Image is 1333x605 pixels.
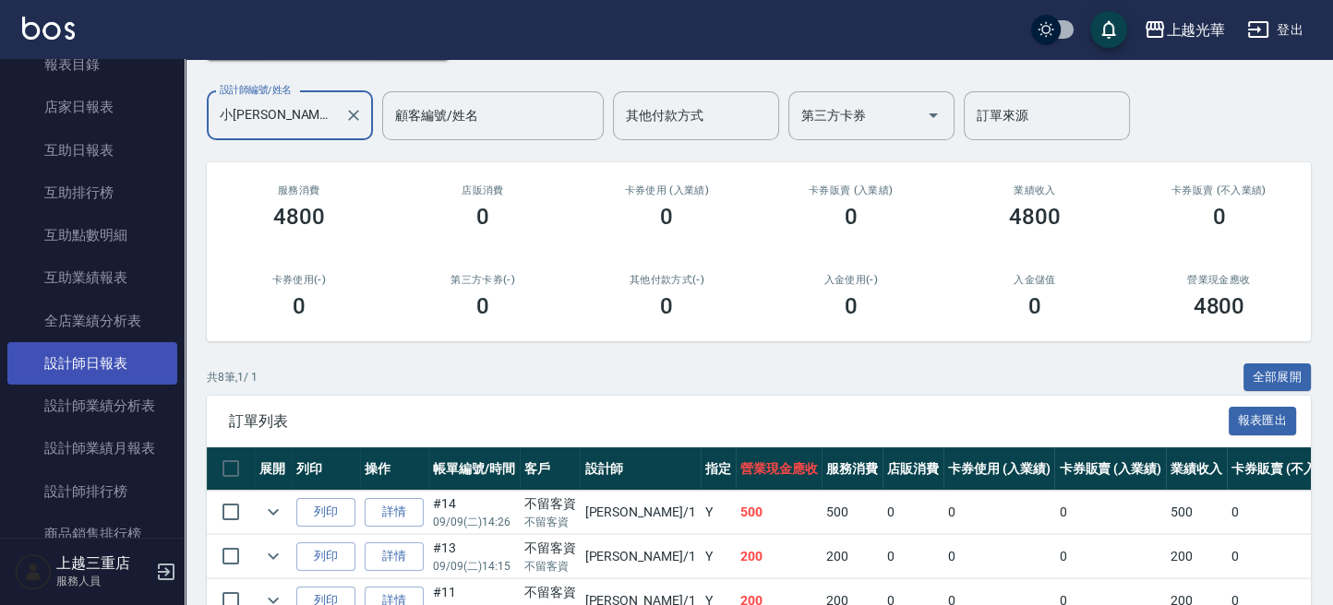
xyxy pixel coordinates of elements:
[7,300,177,342] a: 全店業績分析表
[229,184,368,196] h3: 服務消費
[524,514,576,530] p: 不留客資
[943,447,1055,491] th: 卡券使用 (入業績)
[597,184,737,196] h2: 卡券使用 (入業績)
[781,184,920,196] h2: 卡券販賣 (入業績)
[883,535,943,578] td: 0
[781,274,920,286] h2: 入金使用(-)
[845,293,858,319] h3: 0
[255,447,292,491] th: 展開
[428,535,520,578] td: #13
[520,447,581,491] th: 客戶
[965,274,1104,286] h2: 入金儲值
[1054,447,1166,491] th: 卡券販賣 (入業績)
[822,491,883,534] td: 500
[1136,11,1232,49] button: 上越光華
[7,172,177,214] a: 互助排行榜
[341,102,366,128] button: Clear
[7,342,177,385] a: 設計師日報表
[1166,535,1227,578] td: 200
[845,204,858,230] h3: 0
[7,43,177,86] a: 報表目錄
[229,412,1229,431] span: 訂單列表
[1166,491,1227,534] td: 500
[56,573,150,589] p: 服務人員
[433,558,515,575] p: 09/09 (二) 14:15
[273,204,325,230] h3: 4800
[1149,274,1289,286] h2: 營業現金應收
[660,293,673,319] h3: 0
[365,498,424,527] a: 詳情
[1054,491,1166,534] td: 0
[580,491,700,534] td: [PERSON_NAME] /1
[259,542,287,570] button: expand row
[701,447,736,491] th: 指定
[56,554,150,573] h5: 上越三重店
[433,514,515,530] p: 09/09 (二) 14:26
[1212,204,1225,230] h3: 0
[1243,363,1312,392] button: 全部展開
[22,17,75,40] img: Logo
[259,498,287,526] button: expand row
[1229,411,1297,429] a: 報表匯出
[413,274,552,286] h2: 第三方卡券(-)
[7,86,177,128] a: 店家日報表
[7,427,177,469] a: 設計師業績月報表
[883,447,943,491] th: 店販消費
[476,204,489,230] h3: 0
[296,498,355,527] button: 列印
[822,535,883,578] td: 200
[428,491,520,534] td: #14
[292,447,360,491] th: 列印
[701,535,736,578] td: Y
[7,214,177,256] a: 互助點數明細
[1229,407,1297,435] button: 報表匯出
[580,535,700,578] td: [PERSON_NAME] /1
[736,447,823,491] th: 營業現金應收
[360,447,428,491] th: 操作
[701,491,736,534] td: Y
[1240,13,1311,47] button: 登出
[965,184,1104,196] h2: 業績收入
[1166,18,1225,42] div: 上越光華
[883,491,943,534] td: 0
[7,129,177,172] a: 互助日報表
[736,491,823,534] td: 500
[476,293,489,319] h3: 0
[293,293,306,319] h3: 0
[943,535,1055,578] td: 0
[524,494,576,514] div: 不留客資
[597,274,737,286] h2: 其他付款方式(-)
[7,513,177,555] a: 商品銷售排行榜
[919,101,948,130] button: Open
[220,83,292,97] label: 設計師編號/姓名
[660,204,673,230] h3: 0
[1149,184,1289,196] h2: 卡券販賣 (不入業績)
[1009,204,1061,230] h3: 4800
[365,542,424,571] a: 詳情
[1028,293,1041,319] h3: 0
[524,539,576,558] div: 不留客資
[1054,535,1166,578] td: 0
[1166,447,1227,491] th: 業績收入
[229,274,368,286] h2: 卡券使用(-)
[7,470,177,513] a: 設計師排行榜
[7,256,177,299] a: 互助業績報表
[207,369,258,386] p: 共 8 筆, 1 / 1
[7,385,177,427] a: 設計師業績分析表
[413,184,552,196] h2: 店販消費
[428,447,520,491] th: 帳單編號/時間
[296,542,355,571] button: 列印
[580,447,700,491] th: 設計師
[524,583,576,602] div: 不留客資
[736,535,823,578] td: 200
[15,553,52,590] img: Person
[1090,11,1127,48] button: save
[822,447,883,491] th: 服務消費
[524,558,576,575] p: 不留客資
[943,491,1055,534] td: 0
[1193,293,1244,319] h3: 4800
